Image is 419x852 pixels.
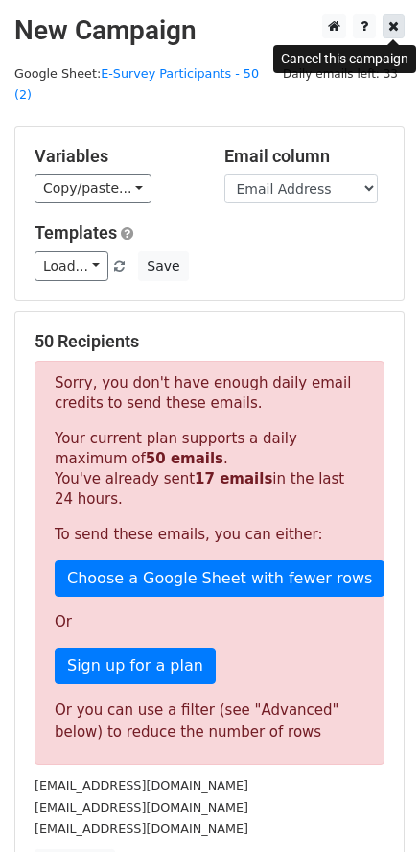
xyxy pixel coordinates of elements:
a: Copy/paste... [35,174,151,203]
a: E-Survey Participants - 50 (2) [14,66,259,103]
a: Choose a Google Sheet with fewer rows [55,560,384,597]
small: Google Sheet: [14,66,259,103]
iframe: Chat Widget [323,760,419,852]
small: [EMAIL_ADDRESS][DOMAIN_NAME] [35,821,248,836]
h5: Email column [224,146,385,167]
h2: New Campaign [14,14,405,47]
a: Load... [35,251,108,281]
a: Daily emails left: 33 [276,66,405,81]
p: To send these emails, you can either: [55,525,364,545]
p: Your current plan supports a daily maximum of . You've already sent in the last 24 hours. [55,429,364,509]
strong: 50 emails [146,450,223,467]
a: Templates [35,223,117,243]
div: Cancel this campaign [273,45,416,73]
h5: 50 Recipients [35,331,384,352]
div: Or you can use a filter (see "Advanced" below) to reduce the number of rows [55,699,364,743]
small: [EMAIL_ADDRESS][DOMAIN_NAME] [35,800,248,815]
h5: Variables [35,146,196,167]
button: Save [138,251,188,281]
strong: 17 emails [195,470,272,487]
p: Sorry, you don't have enough daily email credits to send these emails. [55,373,364,414]
small: [EMAIL_ADDRESS][DOMAIN_NAME] [35,778,248,793]
a: Sign up for a plan [55,648,216,684]
p: Or [55,612,364,632]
